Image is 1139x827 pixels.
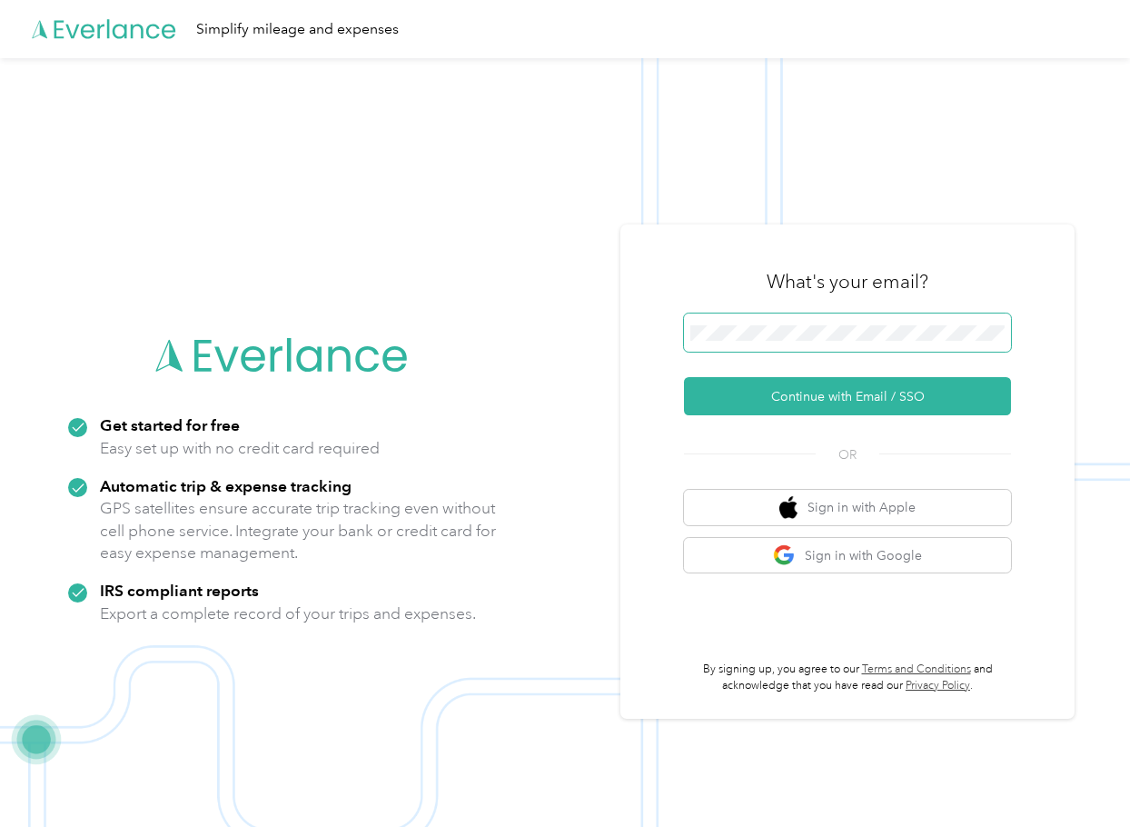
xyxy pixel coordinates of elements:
[100,497,497,564] p: GPS satellites ensure accurate trip tracking even without cell phone service. Integrate your bank...
[767,269,928,294] h3: What's your email?
[816,445,879,464] span: OR
[684,538,1011,573] button: google logoSign in with Google
[906,679,970,692] a: Privacy Policy
[684,662,1011,693] p: By signing up, you agree to our and acknowledge that you have read our .
[684,377,1011,415] button: Continue with Email / SSO
[100,415,240,434] strong: Get started for free
[773,544,796,567] img: google logo
[779,496,797,519] img: apple logo
[862,663,971,676] a: Terms and Conditions
[100,581,259,600] strong: IRS compliant reports
[100,476,352,495] strong: Automatic trip & expense tracking
[100,603,476,625] p: Export a complete record of your trips and expenses.
[684,490,1011,525] button: apple logoSign in with Apple
[100,437,380,460] p: Easy set up with no credit card required
[196,18,399,41] div: Simplify mileage and expenses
